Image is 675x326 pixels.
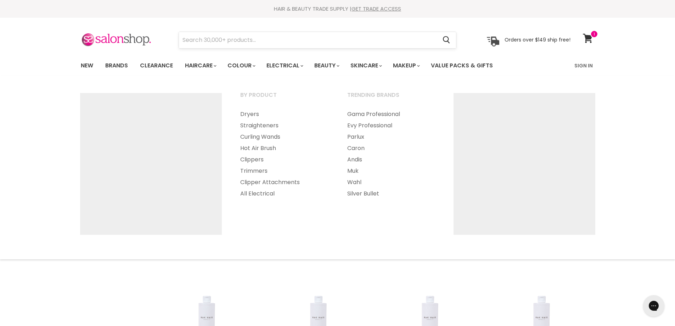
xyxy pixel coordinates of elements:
[231,177,337,188] a: Clipper Attachments
[72,5,603,12] div: HAIR & BEAUTY TRADE SUPPLY |
[100,58,133,73] a: Brands
[231,109,337,120] a: Dryers
[231,109,337,199] ul: Main menu
[338,177,444,188] a: Wahl
[231,154,337,165] a: Clippers
[338,188,444,199] a: Silver Bullet
[338,131,444,143] a: Parlux
[179,32,437,48] input: Search
[345,58,386,73] a: Skincare
[72,55,603,76] nav: Main
[231,165,337,177] a: Trimmers
[338,165,444,177] a: Muk
[231,188,337,199] a: All Electrical
[231,120,337,131] a: Straighteners
[437,32,456,48] button: Search
[338,89,444,107] a: Trending Brands
[388,58,424,73] a: Makeup
[505,37,570,43] p: Orders over $149 ship free!
[222,58,260,73] a: Colour
[75,55,534,76] ul: Main menu
[135,58,178,73] a: Clearance
[309,58,344,73] a: Beauty
[231,89,337,107] a: By Product
[179,32,456,49] form: Product
[338,143,444,154] a: Caron
[338,109,444,120] a: Gama Professional
[261,58,308,73] a: Electrical
[231,143,337,154] a: Hot Air Brush
[351,5,401,12] a: GET TRADE ACCESS
[180,58,221,73] a: Haircare
[338,120,444,131] a: Evy Professional
[75,58,99,73] a: New
[570,58,597,73] a: Sign In
[426,58,498,73] a: Value Packs & Gifts
[231,131,337,143] a: Curling Wands
[640,293,668,319] iframe: Gorgias live chat messenger
[338,154,444,165] a: Andis
[338,109,444,199] ul: Main menu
